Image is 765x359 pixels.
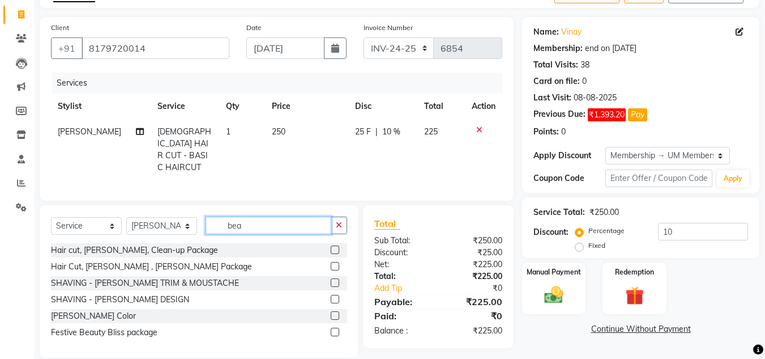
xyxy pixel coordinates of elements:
span: 10 % [382,126,400,138]
div: Card on file: [533,75,580,87]
div: Balance : [366,325,438,337]
label: Date [246,23,262,33]
span: [PERSON_NAME] [58,126,121,137]
div: Hair Cut, [PERSON_NAME] , [PERSON_NAME] Package [51,261,252,273]
button: Pay [628,108,647,121]
div: Total Visits: [533,59,578,71]
label: Fixed [588,240,605,251]
th: Total [417,94,465,119]
div: Net: [366,259,438,271]
th: Stylist [51,94,151,119]
span: [DEMOGRAPHIC_DATA] HAIR CUT - BASIC HAIRCUT [157,126,211,172]
div: Service Total: [533,206,585,218]
span: Total [374,218,400,230]
span: | [375,126,378,138]
div: Payable: [366,295,438,309]
div: [PERSON_NAME] Color [51,310,136,322]
div: ₹0 [451,282,511,294]
div: Discount: [366,247,438,259]
th: Action [465,94,502,119]
div: ₹0 [438,309,511,323]
div: Services [52,73,511,94]
div: Previous Due: [533,108,585,121]
div: ₹225.00 [438,259,511,271]
th: Disc [348,94,417,119]
button: Apply [717,170,749,187]
div: ₹225.00 [438,295,511,309]
div: Points: [533,126,559,138]
span: 25 F [355,126,371,138]
div: Apply Discount [533,150,605,162]
button: +91 [51,37,83,59]
div: 0 [582,75,587,87]
div: Membership: [533,43,583,54]
div: Last Visit: [533,92,571,104]
div: ₹250.00 [438,235,511,247]
label: Invoice Number [364,23,413,33]
th: Qty [219,94,265,119]
input: Search or Scan [206,217,331,234]
a: Add Tip [366,282,450,294]
a: Vinay [561,26,582,38]
span: ₹1,393.20 [588,108,626,121]
div: Sub Total: [366,235,438,247]
input: Enter Offer / Coupon Code [605,170,712,187]
div: Coupon Code [533,172,605,184]
div: Hair cut, [PERSON_NAME], Clean-up Package [51,244,218,256]
div: 38 [580,59,589,71]
span: 250 [272,126,285,137]
div: Name: [533,26,559,38]
div: ₹250.00 [589,206,619,218]
img: _gift.svg [619,284,650,307]
input: Search by Name/Mobile/Email/Code [82,37,229,59]
div: Paid: [366,309,438,323]
a: Continue Without Payment [524,323,757,335]
div: Discount: [533,226,569,238]
div: ₹225.00 [438,271,511,282]
img: _cash.svg [539,284,569,306]
label: Client [51,23,69,33]
div: SHAVING - [PERSON_NAME] DESIGN [51,294,189,306]
div: Total: [366,271,438,282]
label: Redemption [615,267,654,277]
div: ₹225.00 [438,325,511,337]
div: SHAVING - [PERSON_NAME] TRIM & MOUSTACHE [51,277,239,289]
div: 08-08-2025 [574,92,617,104]
span: 1 [226,126,230,137]
th: Service [151,94,219,119]
div: ₹25.00 [438,247,511,259]
label: Percentage [588,226,625,236]
th: Price [265,94,348,119]
label: Manual Payment [527,267,581,277]
div: 0 [561,126,566,138]
div: end on [DATE] [585,43,636,54]
div: Festive Beauty Bliss package [51,327,157,339]
span: 225 [424,126,438,137]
